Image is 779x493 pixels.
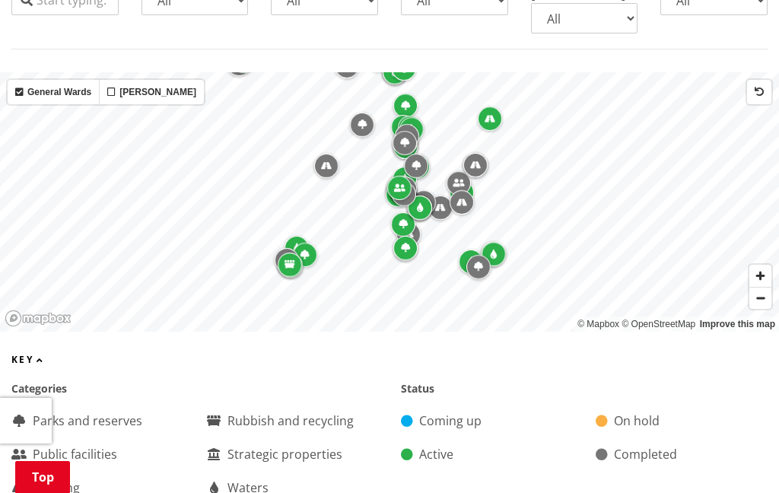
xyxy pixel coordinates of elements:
div: Public facilities [11,445,183,463]
div: Map marker [447,171,471,196]
iframe: Messenger Launcher [709,429,764,484]
a: Top [15,461,70,493]
div: Categories [11,380,378,396]
div: Map marker [389,173,414,197]
a: Mapbox [577,319,619,329]
div: Map marker [275,248,299,272]
a: OpenStreetMap [622,319,695,329]
div: Map marker [459,250,483,274]
div: Map marker [285,236,309,260]
div: Map marker [407,196,431,221]
div: Completed [596,445,768,463]
div: Map marker [278,253,302,277]
div: Map marker [293,243,317,267]
div: Map marker [466,255,491,279]
div: Map marker [428,196,453,220]
div: Map marker [412,190,436,215]
div: Map marker [395,124,419,148]
div: Map marker [386,183,410,207]
div: On hold [596,412,768,430]
button: Zoom out [749,287,771,309]
button: Zoom in [749,265,771,287]
div: Map marker [450,190,474,215]
div: Map marker [383,60,407,84]
div: Status [401,380,768,396]
button: Reset [747,80,771,104]
div: Map marker [463,153,488,177]
div: Map marker [481,242,505,266]
div: Map marker [393,94,418,118]
a: Mapbox homepage [5,310,72,327]
div: Map marker [391,115,415,139]
button: Key [11,355,45,365]
div: Coming up [401,412,573,430]
label: General Wards [8,80,99,104]
div: Map marker [386,176,411,200]
div: Map marker [393,131,417,155]
label: [PERSON_NAME] [99,80,204,104]
div: Map marker [482,242,506,266]
div: Map marker [404,154,428,178]
div: Map marker [399,117,424,142]
div: Strategic properties [206,445,378,463]
div: Map marker [408,196,432,220]
div: Map marker [314,154,339,178]
div: Map marker [387,176,412,200]
span: Zoom out [749,288,771,309]
div: Rubbish and recycling [206,412,378,430]
div: Map marker [350,113,374,137]
div: Map marker [393,236,418,260]
div: Map marker [478,107,502,131]
div: Map marker [398,116,422,140]
div: Active [401,445,573,463]
div: Parks and reserves [11,412,183,430]
div: Map marker [393,167,417,191]
div: Map marker [391,212,415,237]
a: Improve this map [700,319,775,329]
